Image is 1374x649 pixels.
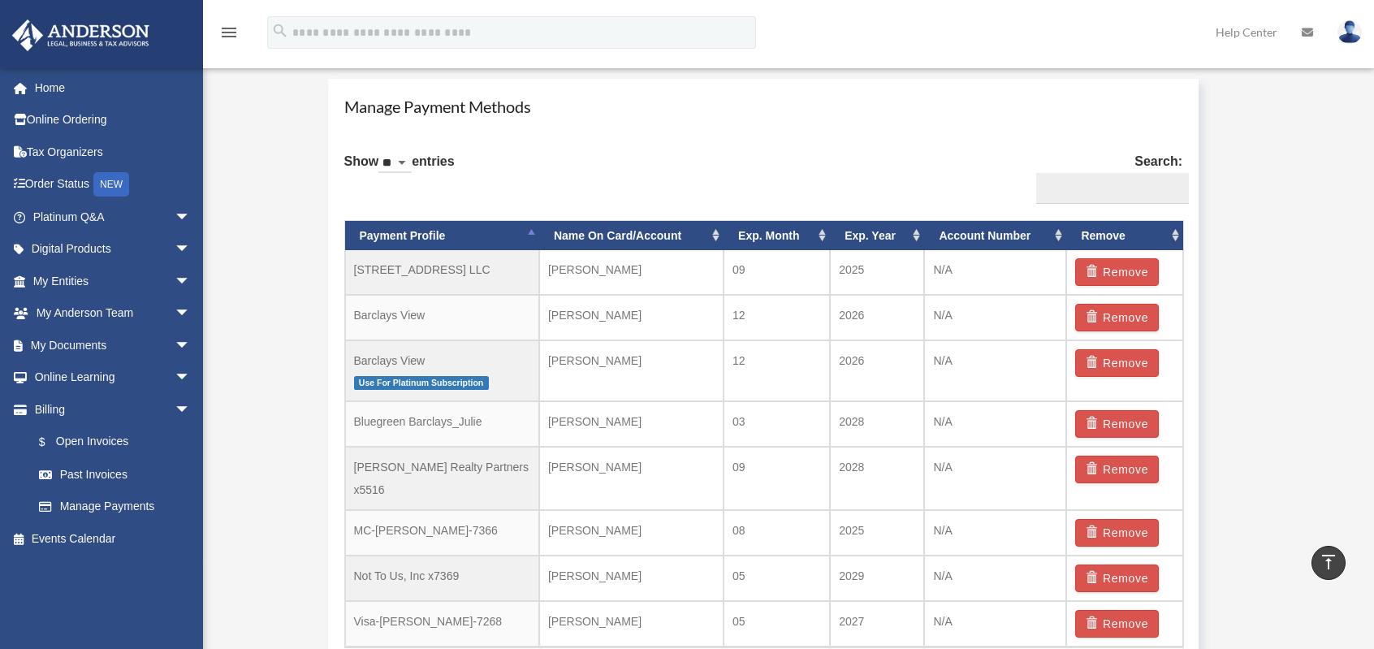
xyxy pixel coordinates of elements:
td: [PERSON_NAME] [539,340,724,401]
td: 09 [724,447,830,510]
td: [PERSON_NAME] [539,295,724,340]
i: vertical_align_top [1319,552,1338,572]
td: Barclays View [345,295,539,340]
span: $ [48,432,56,452]
th: Exp. Year: activate to sort column ascending [830,221,924,251]
a: Past Invoices [23,458,215,491]
span: arrow_drop_down [175,393,207,426]
a: Online Learningarrow_drop_down [11,361,215,394]
a: Order StatusNEW [11,168,215,201]
i: menu [219,23,239,42]
span: arrow_drop_down [175,329,207,362]
td: 2028 [830,447,924,510]
td: 08 [724,510,830,556]
td: 2028 [830,401,924,447]
td: [PERSON_NAME] [539,601,724,647]
td: N/A [924,250,1066,295]
span: arrow_drop_down [175,233,207,266]
img: Anderson Advisors Platinum Portal [7,19,154,51]
label: Show entries [344,150,455,189]
button: Remove [1075,519,1159,547]
a: My Anderson Teamarrow_drop_down [11,297,215,330]
td: Barclays View [345,340,539,401]
td: Not To Us, Inc x7369 [345,556,539,601]
th: Remove: activate to sort column ascending [1066,221,1183,251]
td: [PERSON_NAME] [539,556,724,601]
a: Tax Organizers [11,136,215,168]
td: N/A [924,601,1066,647]
td: 2025 [830,510,924,556]
a: menu [219,28,239,42]
td: 2025 [830,250,924,295]
td: N/A [924,295,1066,340]
td: [STREET_ADDRESS] LLC [345,250,539,295]
th: Exp. Month: activate to sort column ascending [724,221,830,251]
td: 2027 [830,601,924,647]
td: [PERSON_NAME] [539,447,724,510]
a: vertical_align_top [1311,546,1346,580]
td: [PERSON_NAME] [539,250,724,295]
td: Bluegreen Barclays_Julie [345,401,539,447]
a: My Entitiesarrow_drop_down [11,265,215,297]
a: $Open Invoices [23,426,215,459]
button: Remove [1075,456,1159,483]
a: Manage Payments [23,491,207,523]
td: MC-[PERSON_NAME]-7366 [345,510,539,556]
td: N/A [924,556,1066,601]
span: arrow_drop_down [175,361,207,395]
span: arrow_drop_down [175,297,207,331]
button: Remove [1075,258,1159,286]
button: Remove [1075,610,1159,638]
span: Use For Platinum Subscription [354,376,489,390]
select: Showentries [378,154,412,173]
a: Billingarrow_drop_down [11,393,215,426]
td: [PERSON_NAME] [539,401,724,447]
a: Online Ordering [11,104,215,136]
td: 03 [724,401,830,447]
button: Remove [1075,349,1159,377]
a: Home [11,71,215,104]
td: 2029 [830,556,924,601]
i: search [271,22,289,40]
td: 2026 [830,295,924,340]
th: Name On Card/Account: activate to sort column ascending [539,221,724,251]
td: 05 [724,601,830,647]
a: My Documentsarrow_drop_down [11,329,215,361]
td: N/A [924,340,1066,401]
th: Account Number: activate to sort column ascending [924,221,1066,251]
button: Remove [1075,410,1159,438]
button: Remove [1075,304,1159,331]
a: Digital Productsarrow_drop_down [11,233,215,266]
div: NEW [93,172,129,197]
td: Visa-[PERSON_NAME]-7268 [345,601,539,647]
span: arrow_drop_down [175,265,207,298]
td: 05 [724,556,830,601]
input: Search: [1036,173,1189,204]
th: Payment Profile: activate to sort column descending [345,221,539,251]
h4: Manage Payment Methods [344,95,1183,118]
td: [PERSON_NAME] Realty Partners x5516 [345,447,539,510]
td: 09 [724,250,830,295]
img: User Pic [1337,20,1362,44]
a: Platinum Q&Aarrow_drop_down [11,201,215,233]
span: arrow_drop_down [175,201,207,234]
label: Search: [1030,150,1182,204]
td: 12 [724,295,830,340]
td: [PERSON_NAME] [539,510,724,556]
td: N/A [924,510,1066,556]
td: N/A [924,447,1066,510]
button: Remove [1075,565,1159,592]
td: 12 [724,340,830,401]
a: Events Calendar [11,522,215,555]
td: 2026 [830,340,924,401]
td: N/A [924,401,1066,447]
